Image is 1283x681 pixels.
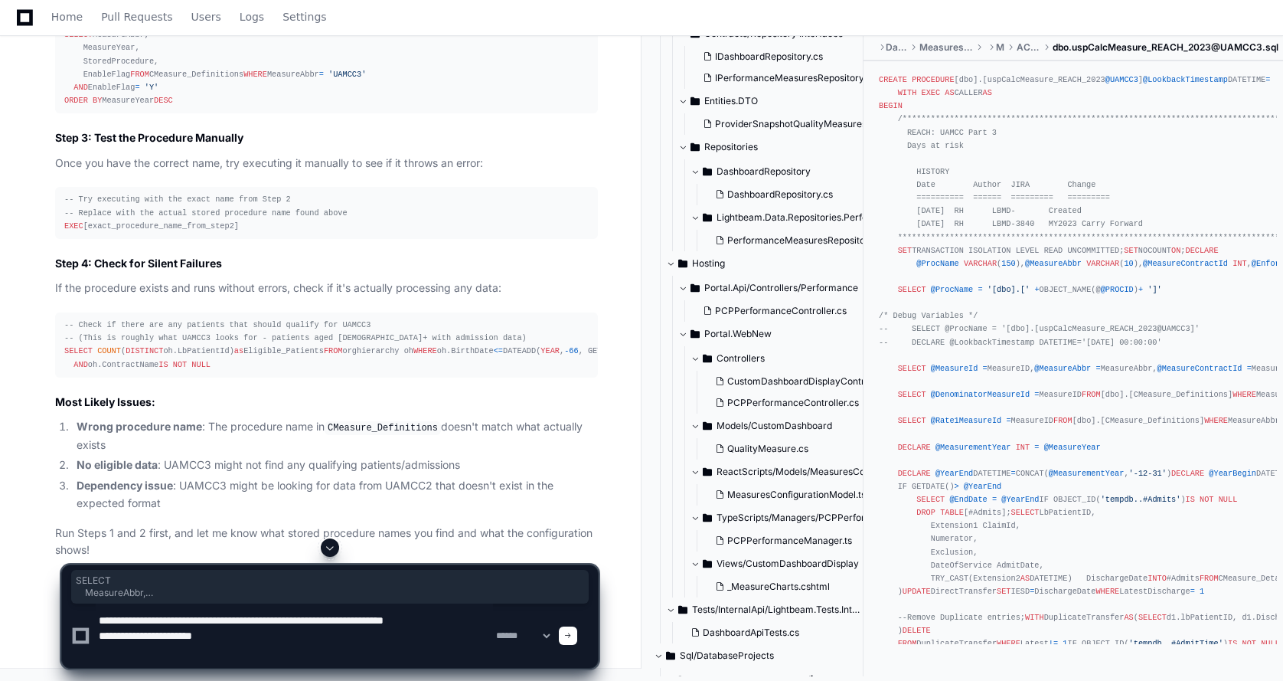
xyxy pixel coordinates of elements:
[988,285,1030,294] span: '[dbo].['
[64,221,83,231] span: EXEC
[540,346,560,355] span: YEAR
[709,530,880,552] button: PCPPerformanceManager.ts
[879,311,978,320] span: /* Debug Variables */
[93,96,102,105] span: BY
[704,282,858,294] span: Portal.Api/Controllers/Performance
[678,254,687,273] svg: Directory
[64,333,527,342] span: -- (This is roughly what UAMCC3 looks for - patients aged [DEMOGRAPHIC_DATA]+ with admission data)
[76,575,584,599] span: SELECT MeasureAbbr, MeasureYear, StoredProcedure, EnableFlag FROM CMeasure_Definitions WHERE Meas...
[64,96,88,105] span: ORDER
[77,420,202,433] strong: Wrong procedure name
[1011,469,1016,478] span: =
[709,392,892,414] button: PCPPerformanceController.cs
[935,469,973,478] span: @YearEnd
[983,88,992,97] span: AS
[879,325,1200,334] span: -- SELECT @ProcName = '[dbo].[uspCalcMeasure_REACH_2023@UAMCC3]'
[328,70,366,79] span: 'UAMCC3'
[727,489,866,501] span: MeasuresConfigurationModel.ts
[1186,495,1195,504] span: IS
[898,285,926,294] span: SELECT
[697,113,879,135] button: ProviderSnapshotQualityMeasures.cs
[916,259,958,268] span: @ProcName
[992,495,997,504] span: =
[494,346,503,355] span: <=
[72,418,598,453] li: : The procedure name in doesn't match what actually exists
[690,279,700,297] svg: Directory
[55,256,598,271] h2: Step 4: Check for Silent Failures
[1025,259,1082,268] span: @MeasureAbbr
[243,70,267,79] span: WHERE
[940,508,964,517] span: TABLE
[1124,259,1133,268] span: 10
[1105,75,1138,84] span: @UAMCC3
[72,477,598,512] li: : UAMCC3 might be looking for data from UAMCC2 that doesn't exist in the expected format
[912,75,954,84] span: PROCEDURE
[1034,443,1039,452] span: =
[1129,469,1167,478] span: '-12-31'
[1001,495,1039,504] span: @YearEnd
[690,138,700,156] svg: Directory
[703,417,712,435] svg: Directory
[130,70,149,79] span: FROM
[709,371,892,392] button: CustomDashboardDisplayController.cs
[1138,285,1143,294] span: +
[413,346,437,355] span: WHERE
[1034,364,1091,373] span: @MeasureAbbr
[101,12,172,21] span: Pull Requests
[77,479,173,492] strong: Dependency issue
[55,395,598,410] h2: Most Likely Issues:
[1101,495,1181,504] span: 'tempdb..#Admits'
[717,420,832,432] span: Models/CustomDashboard
[703,463,712,481] svg: Directory
[64,346,93,355] span: SELECT
[715,118,879,130] span: ProviderSnapshotQualityMeasures.cs
[717,512,889,524] span: TypeScripts/Managers/PCPPerformance
[931,285,973,294] span: @ProcName
[1001,259,1015,268] span: 150
[282,12,326,21] span: Settings
[64,193,589,232] div: [exact_procedure_name_from_step2]
[158,360,168,369] span: IS
[1095,364,1100,373] span: =
[964,259,997,268] span: VARCHAR
[921,88,940,97] span: EXEC
[126,346,163,355] span: DISTINCT
[703,349,712,368] svg: Directory
[73,360,87,369] span: AND
[931,364,978,373] span: @MeasureId
[919,41,973,54] span: MeasuresDatabaseStoredProcedures
[1053,416,1072,425] span: FROM
[55,525,598,560] p: Run Steps 1 and 2 first, and let me know what stored procedure names you find and what the config...
[564,346,578,355] span: -66
[1171,246,1180,255] span: ON
[1204,416,1228,425] span: WHERE
[697,46,876,67] button: IDashboardRepository.cs
[879,338,1162,347] span: -- DECLARE @LookbackTimestamp DATETIME='[DATE] 00:00:00'
[709,438,880,460] button: QualityMeasure.cs
[324,346,343,355] span: FROM
[64,319,589,372] div: ( oh.LbPatientId) Eligible_Patients orghierarchy oh oh.BirthDate DATEADD( , , GETDATE()) ISNULL(o...
[717,165,811,178] span: DashboardRepository
[690,346,889,371] button: Controllers
[64,208,348,218] span: -- Replace with the actual stored procedure name found above
[1185,246,1218,255] span: DECLARE
[727,535,852,547] span: PCPPerformanceManager.ts
[727,397,859,409] span: PCPPerformanceController.cs
[717,466,889,478] span: ReactScripts/Models/MeasuresConfiguration
[1011,508,1040,517] span: SELECT
[704,95,758,107] span: Entities.DTO
[690,325,700,343] svg: Directory
[1265,75,1270,84] span: =
[945,88,954,97] span: AS
[879,75,907,84] span: CREATE
[325,421,441,435] code: CMeasure_Definitions
[704,141,758,153] span: Repositories
[931,390,1030,399] span: @DenominatorMeasureId
[935,443,1011,452] span: @MeasurementYear
[1247,364,1252,373] span: =
[55,130,598,146] h2: Step 3: Test the Procedure Manually
[898,469,931,478] span: DECLARE
[678,276,877,300] button: Portal.Api/Controllers/Performance
[978,285,982,294] span: =
[97,346,121,355] span: COUNT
